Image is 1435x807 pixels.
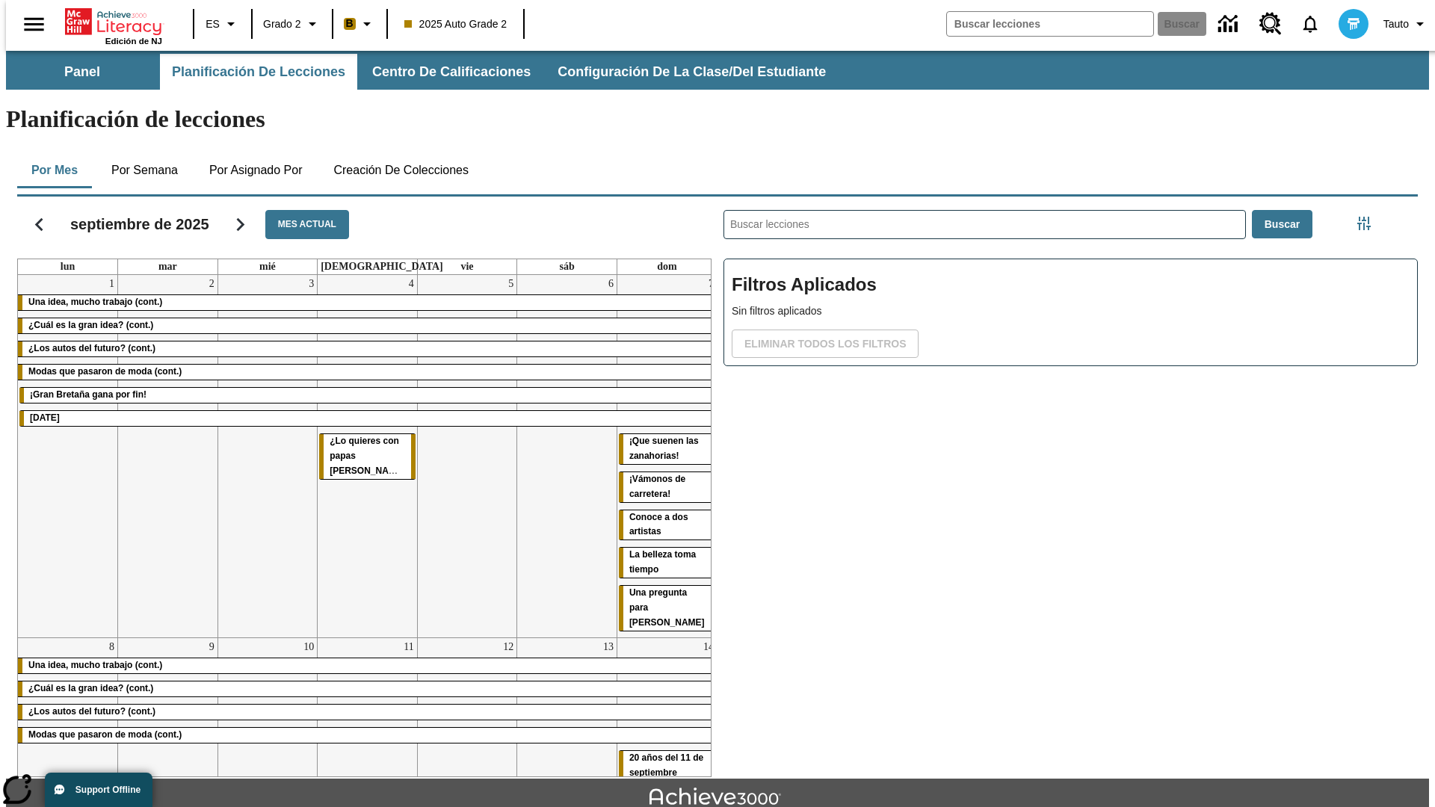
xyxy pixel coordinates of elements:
[28,683,153,693] span: ¿Cuál es la gran idea? (cont.)
[1209,4,1250,45] a: Centro de información
[18,728,717,743] div: Modas que pasaron de moda (cont.)
[330,436,410,476] span: ¿Lo quieres con papas fritas?
[75,785,141,795] span: Support Offline
[319,434,416,479] div: ¿Lo quieres con papas fritas?
[19,411,715,426] div: Día del Trabajo
[206,16,220,32] span: ES
[1349,208,1379,238] button: Menú lateral de filtros
[28,297,162,307] span: Una idea, mucho trabajo (cont.)
[28,320,153,330] span: ¿Cuál es la gran idea? (cont.)
[1250,4,1291,44] a: Centro de recursos, Se abrirá en una pestaña nueva.
[1291,4,1330,43] a: Notificaciones
[106,638,117,656] a: 8 de septiembre de 2025
[318,275,418,637] td: 4 de septiembre de 2025
[217,275,318,637] td: 3 de septiembre de 2025
[28,706,155,717] span: ¿Los autos del futuro? (cont.)
[18,341,717,356] div: ¿Los autos del futuro? (cont.)
[505,275,516,293] a: 5 de septiembre de 2025
[257,10,327,37] button: Grado: Grado 2, Elige un grado
[723,259,1418,366] div: Filtros Aplicados
[28,343,155,353] span: ¿Los autos del futuro? (cont.)
[199,10,247,37] button: Lenguaje: ES, Selecciona un idioma
[619,472,715,502] div: ¡Vámonos de carretera!
[619,548,715,578] div: La belleza toma tiempo
[1377,10,1435,37] button: Perfil/Configuración
[732,303,1410,319] p: Sin filtros aplicados
[28,366,182,377] span: Modas que pasaron de moda (cont.)
[45,773,152,807] button: Support Offline
[99,152,190,188] button: Por semana
[700,638,717,656] a: 14 de septiembre de 2025
[712,191,1418,777] div: Buscar
[605,275,617,293] a: 6 de septiembre de 2025
[28,729,182,740] span: Modas que pasaron de moda (cont.)
[629,549,696,575] span: La belleza toma tiempo
[18,365,717,380] div: Modas que pasaron de moda (cont.)
[318,259,446,274] a: jueves
[600,638,617,656] a: 13 de septiembre de 2025
[105,37,162,46] span: Edición de NJ
[546,54,838,90] button: Configuración de la clase/del estudiante
[360,54,543,90] button: Centro de calificaciones
[500,638,516,656] a: 12 de septiembre de 2025
[206,638,217,656] a: 9 de septiembre de 2025
[17,152,92,188] button: Por mes
[160,54,357,90] button: Planificación de lecciones
[7,54,157,90] button: Panel
[300,638,317,656] a: 10 de septiembre de 2025
[70,215,209,233] h2: septiembre de 2025
[1383,16,1409,32] span: Tauto
[155,259,180,274] a: martes
[306,275,317,293] a: 3 de septiembre de 2025
[629,436,699,461] span: ¡Que suenen las zanahorias!
[732,267,1410,303] h2: Filtros Aplicados
[346,14,354,33] span: B
[619,751,715,781] div: 20 años del 11 de septiembre
[20,205,58,244] button: Regresar
[18,295,717,310] div: Una idea, mucho trabajo (cont.)
[256,259,279,274] a: miércoles
[30,412,60,423] span: Día del Trabajo
[404,16,507,32] span: 2025 Auto Grade 2
[6,54,839,90] div: Subbarra de navegación
[265,210,349,239] button: Mes actual
[947,12,1153,36] input: Buscar campo
[18,705,717,720] div: ¿Los autos del futuro? (cont.)
[206,275,217,293] a: 2 de septiembre de 2025
[12,2,56,46] button: Abrir el menú lateral
[19,388,715,403] div: ¡Gran Bretaña gana por fin!
[619,586,715,631] div: Una pregunta para Joplin
[263,16,301,32] span: Grado 2
[18,681,717,696] div: ¿Cuál es la gran idea? (cont.)
[556,259,577,274] a: sábado
[1330,4,1377,43] button: Escoja un nuevo avatar
[629,474,685,499] span: ¡Vámonos de carretera!
[1339,9,1368,39] img: avatar image
[65,5,162,46] div: Portada
[401,638,416,656] a: 11 de septiembre de 2025
[338,10,382,37] button: Boost El color de la clase es anaranjado claro. Cambiar el color de la clase.
[5,191,712,777] div: Calendario
[619,510,715,540] div: Conoce a dos artistas
[1252,210,1312,239] button: Buscar
[417,275,517,637] td: 5 de septiembre de 2025
[18,318,717,333] div: ¿Cuál es la gran idea? (cont.)
[18,275,118,637] td: 1 de septiembre de 2025
[197,152,315,188] button: Por asignado por
[517,275,617,637] td: 6 de septiembre de 2025
[30,389,146,400] span: ¡Gran Bretaña gana por fin!
[617,275,717,637] td: 7 de septiembre de 2025
[457,259,476,274] a: viernes
[406,275,417,293] a: 4 de septiembre de 2025
[321,152,481,188] button: Creación de colecciones
[724,211,1245,238] input: Buscar lecciones
[106,275,117,293] a: 1 de septiembre de 2025
[221,205,259,244] button: Seguir
[629,587,705,628] span: Una pregunta para Joplin
[58,259,78,274] a: lunes
[629,512,688,537] span: Conoce a dos artistas
[619,434,715,464] div: ¡Que suenen las zanahorias!
[6,51,1429,90] div: Subbarra de navegación
[28,660,162,670] span: Una idea, mucho trabajo (cont.)
[629,752,703,778] span: 20 años del 11 de septiembre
